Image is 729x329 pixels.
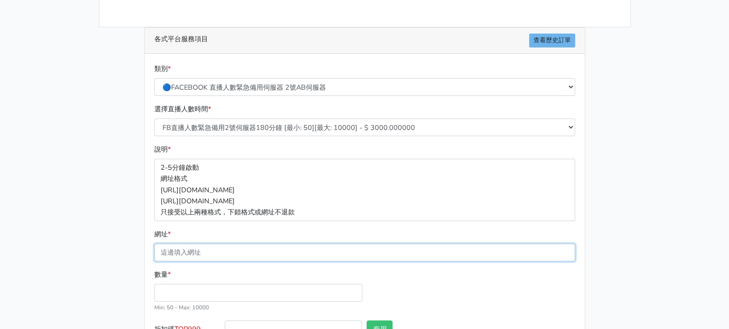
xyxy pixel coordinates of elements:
label: 選擇直播人數時間 [154,104,211,115]
label: 網址 [154,229,171,240]
label: 數量 [154,269,171,280]
small: Min: 50 - Max: 10000 [154,304,209,311]
label: 類別 [154,63,171,74]
label: 說明 [154,144,171,155]
div: 各式平台服務項目 [145,28,585,54]
input: 這邊填入網址 [154,244,575,261]
p: 2-5分鐘啟動 網址格式 [URL][DOMAIN_NAME] [URL][DOMAIN_NAME] 只接受以上兩種格式，下錯格式或網址不退款 [154,159,575,221]
a: 查看歷史訂單 [529,34,575,47]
